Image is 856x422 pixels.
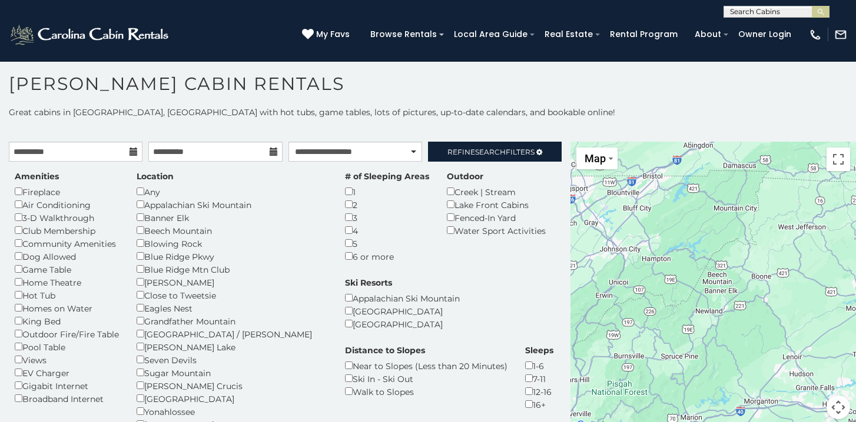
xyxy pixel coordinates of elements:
[345,359,507,372] div: Near to Slopes (Less than 20 Minutes)
[525,344,553,356] label: Sleeps
[576,148,618,169] button: Change map style
[827,396,850,419] button: Map camera controls
[732,25,797,43] a: Owner Login
[15,250,119,263] div: Dog Allowed
[15,340,119,353] div: Pool Table
[137,405,327,418] div: Yonahlossee
[475,148,506,156] span: Search
[15,392,119,405] div: Broadband Internet
[137,327,327,340] div: [GEOGRAPHIC_DATA] / [PERSON_NAME]
[345,304,460,317] div: [GEOGRAPHIC_DATA]
[137,314,327,327] div: Grandfather Mountain
[137,392,327,405] div: [GEOGRAPHIC_DATA]
[525,372,553,385] div: 7-11
[345,237,429,250] div: 5
[137,302,327,314] div: Eagles Nest
[447,148,535,156] span: Refine Filters
[539,25,599,43] a: Real Estate
[15,289,119,302] div: Hot Tub
[15,366,119,379] div: EV Charger
[345,372,507,385] div: Ski In - Ski Out
[448,25,533,43] a: Local Area Guide
[525,359,553,372] div: 1-6
[525,385,553,398] div: 12-16
[137,250,327,263] div: Blue Ridge Pkwy
[15,211,119,224] div: 3-D Walkthrough
[137,237,327,250] div: Blowing Rock
[604,25,684,43] a: Rental Program
[137,289,327,302] div: Close to Tweetsie
[345,344,425,356] label: Distance to Slopes
[447,224,546,237] div: Water Sport Activities
[447,211,546,224] div: Fenced-In Yard
[302,28,353,41] a: My Favs
[137,263,327,276] div: Blue Ridge Mtn Club
[447,170,483,182] label: Outdoor
[809,28,822,41] img: phone-regular-white.png
[15,185,119,198] div: Fireplace
[137,198,327,211] div: Appalachian Ski Mountain
[15,224,119,237] div: Club Membership
[345,185,429,198] div: 1
[345,250,429,263] div: 6 or more
[15,198,119,211] div: Air Conditioning
[137,185,327,198] div: Any
[345,317,460,330] div: [GEOGRAPHIC_DATA]
[525,398,553,411] div: 16+
[137,170,174,182] label: Location
[364,25,443,43] a: Browse Rentals
[137,379,327,392] div: [PERSON_NAME] Crucis
[15,314,119,327] div: King Bed
[137,276,327,289] div: [PERSON_NAME]
[689,25,727,43] a: About
[15,302,119,314] div: Homes on Water
[137,366,327,379] div: Sugar Mountain
[345,277,392,289] label: Ski Resorts
[9,23,172,46] img: White-1-2.png
[15,263,119,276] div: Game Table
[345,198,429,211] div: 2
[316,28,350,41] span: My Favs
[345,170,429,182] label: # of Sleeping Areas
[15,353,119,366] div: Views
[137,340,327,353] div: [PERSON_NAME] Lake
[137,211,327,224] div: Banner Elk
[345,385,507,398] div: Walk to Slopes
[827,148,850,171] button: Toggle fullscreen view
[15,237,119,250] div: Community Amenities
[137,353,327,366] div: Seven Devils
[15,327,119,340] div: Outdoor Fire/Fire Table
[15,170,59,182] label: Amenities
[585,152,606,165] span: Map
[15,276,119,289] div: Home Theatre
[137,224,327,237] div: Beech Mountain
[447,185,546,198] div: Creek | Stream
[345,211,429,224] div: 3
[15,379,119,392] div: Gigabit Internet
[345,292,460,304] div: Appalachian Ski Mountain
[834,28,847,41] img: mail-regular-white.png
[345,224,429,237] div: 4
[447,198,546,211] div: Lake Front Cabins
[428,142,562,162] a: RefineSearchFilters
